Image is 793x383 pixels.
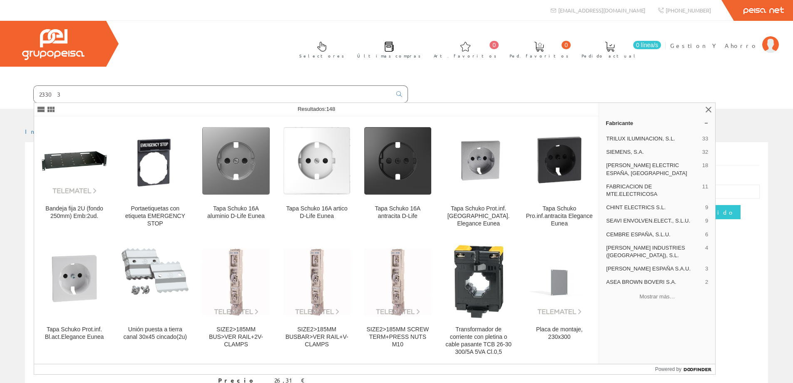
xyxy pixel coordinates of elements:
span: FABRICACION DE MTE.ELECTRICOSA [606,183,699,198]
img: Tapa Schuko Pro.inf.antracita Elegance Eunea [526,127,593,194]
a: Portaetiquetas con etiqueta EMERGENCY STOP Portaetiquetas con etiqueta EMERGENCY STOP [115,117,195,237]
img: Tapa Schuko 16A antracita D-Life [364,127,431,194]
span: [PERSON_NAME] ELECTRIC ESPAÑA, [GEOGRAPHIC_DATA] [606,162,699,177]
span: [EMAIL_ADDRESS][DOMAIN_NAME] [558,7,645,14]
a: Powered by [655,364,716,374]
img: Tapa Schuko 16A aluminio D-Life Eunea [202,127,269,194]
div: Bandeja fija 2U (fondo 250mm) Emb:2ud. [41,205,108,220]
a: Últimas compras [349,35,425,63]
span: 0 [562,41,571,49]
span: [PERSON_NAME] ESPAÑA S.A.U. [606,265,702,273]
span: CEMBRE ESPAÑA, S.L.U. [606,231,702,238]
div: Transformador de corriente con pletina o cable pasante TCB 26-30 300/5A 5VA Cl.0,5 [445,326,512,356]
span: Resultados: [298,106,335,112]
span: 3 [705,265,708,273]
a: Gestion Y Ahorro [670,35,779,43]
button: Mostrar más… [602,290,712,303]
span: [PERSON_NAME] INDUSTRIES ([GEOGRAPHIC_DATA]), S.L. [606,244,702,259]
span: [PHONE_NUMBER] [666,7,711,14]
span: Últimas compras [357,52,421,60]
img: SIZE2>185MM BUS>VER RAIL+2V-CLAMPS [202,248,269,315]
img: Bandeja fija 2U (fondo 250mm) Emb:2ud. [41,127,108,194]
div: Tapa Schuko Prot.inf. [GEOGRAPHIC_DATA]. Elegance Eunea [445,205,512,228]
a: Tapa Schuko 16A aluminio D-Life Eunea Tapa Schuko 16A aluminio D-Life Eunea [196,117,276,237]
span: 2 [705,278,708,286]
span: Ped. favoritos [510,52,569,60]
a: Tapa Schuko 16A artico D-Life Eunea Tapa Schuko 16A artico D-Life Eunea [277,117,357,237]
img: Portaetiquetas con etiqueta EMERGENCY STOP [122,127,189,194]
div: Tapa Schuko Prot.inf. Bl.act.Elegance Eunea [41,326,108,341]
span: 18 [702,162,708,177]
span: Gestion Y Ahorro [670,41,758,50]
span: 9 [705,204,708,211]
div: Tapa Schuko 16A aluminio D-Life Eunea [202,205,269,220]
div: Tapa Schuko 16A artico D-Life Eunea [283,205,351,220]
div: Tapa Schuko 16A antracita D-Life [364,205,431,220]
div: Portaetiquetas con etiqueta EMERGENCY STOP [122,205,189,228]
img: Transformador de corriente con pletina o cable pasante TCB 26-30 300/5A 5VA Cl.0,5 [453,244,504,319]
span: ASEA BROWN BOVERI S.A. [606,278,702,286]
a: Placa de montaje, 230x300 Placa de montaje, 230x300 [519,238,599,365]
span: TRILUX ILUMINACION, S.L. [606,135,699,143]
a: Unión puesta a tierra canal 30x45 cincado(2u) Unión puesta a tierra canal 30x45 cincado(2u) [115,238,195,365]
img: Tapa Schuko Prot.inf. Alum. Elegance Eunea [445,127,512,194]
a: Selectores [291,35,348,63]
span: 11 [702,183,708,198]
input: Buscar ... [34,86,391,103]
div: SIZE2>185MM BUS>VER RAIL+2V-CLAMPS [202,326,269,348]
span: 9 [705,217,708,225]
span: 4 [705,244,708,259]
span: SEAVI ENVOLVEN.ELECT., S.L.U. [606,217,702,225]
a: Bandeja fija 2U (fondo 250mm) Emb:2ud. Bandeja fija 2U (fondo 250mm) Emb:2ud. [34,117,114,237]
img: Unión puesta a tierra canal 30x45 cincado(2u) [122,248,189,315]
a: Inicio [25,128,60,135]
a: SIZE2>185MM SCREW TERM+PRESS NUTS M10 SIZE2>185MM SCREW TERM+PRESS NUTS M10 [358,238,438,365]
a: Tapa Schuko Prot.inf. Alum. Elegance Eunea Tapa Schuko Prot.inf. [GEOGRAPHIC_DATA]. Elegance Eunea [438,117,519,237]
span: SIEMENS, S.A. [606,148,699,156]
a: Tapa Schuko 16A antracita D-Life Tapa Schuko 16A antracita D-Life [358,117,438,237]
a: SIZE2>185MM BUSBAR>VER RAIL+V-CLAMPS SIZE2>185MM BUSBAR>VER RAIL+V-CLAMPS [277,238,357,365]
a: SIZE2>185MM BUS>VER RAIL+2V-CLAMPS SIZE2>185MM BUS>VER RAIL+2V-CLAMPS [196,238,276,365]
img: Tapa Schuko Prot.inf. Bl.act.Elegance Eunea [41,248,108,315]
div: SIZE2>185MM SCREW TERM+PRESS NUTS M10 [364,326,431,348]
div: SIZE2>185MM BUSBAR>VER RAIL+V-CLAMPS [283,326,351,348]
div: Placa de montaje, 230x300 [526,326,593,341]
a: Transformador de corriente con pletina o cable pasante TCB 26-30 300/5A 5VA Cl.0,5 Transformador ... [438,238,519,365]
img: SIZE2>185MM BUSBAR>VER RAIL+V-CLAMPS [283,248,351,315]
span: 0 [490,41,499,49]
img: Placa de montaje, 230x300 [526,248,593,315]
span: 0 línea/s [633,41,661,49]
img: Grupo Peisa [22,29,85,60]
a: Fabricante [599,116,715,130]
span: CHINT ELECTRICS S.L. [606,204,702,211]
span: Powered by [655,365,681,373]
span: 6 [705,231,708,238]
span: Art. favoritos [434,52,497,60]
img: Tapa Schuko 16A artico D-Life Eunea [283,127,351,194]
div: Unión puesta a tierra canal 30x45 cincado(2u) [122,326,189,341]
a: Tapa Schuko Pro.inf.antracita Elegance Eunea Tapa Schuko Pro.inf.antracita Elegance Eunea [519,117,599,237]
div: Tapa Schuko Pro.inf.antracita Elegance Eunea [526,205,593,228]
span: 148 [326,106,336,112]
img: SIZE2>185MM SCREW TERM+PRESS NUTS M10 [364,248,431,315]
a: Tapa Schuko Prot.inf. Bl.act.Elegance Eunea Tapa Schuko Prot.inf. Bl.act.Elegance Eunea [34,238,114,365]
span: Pedido actual [582,52,638,60]
span: Selectores [299,52,344,60]
span: 32 [702,148,708,156]
span: 33 [702,135,708,143]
